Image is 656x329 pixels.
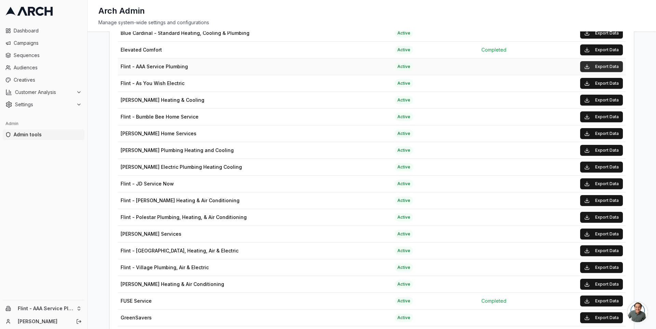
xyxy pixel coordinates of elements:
[14,64,82,71] span: Audiences
[395,247,413,255] span: Active
[98,5,145,16] h1: Arch Admin
[580,212,623,223] button: Export Data
[395,163,413,171] span: Active
[118,242,392,259] td: Flint - [GEOGRAPHIC_DATA], Heating, Air & Electric
[118,276,392,292] td: [PERSON_NAME] Heating & Air Conditioning
[118,259,392,276] td: Flint - Village Plumbing, Air & Electric
[14,52,82,59] span: Sequences
[580,162,623,173] button: Export Data
[3,87,84,98] button: Customer Analysis
[3,303,84,314] button: Flint - AAA Service Plumbing
[118,58,392,75] td: Flint - AAA Service Plumbing
[3,50,84,61] a: Sequences
[395,230,413,238] span: Active
[580,44,623,55] button: Export Data
[395,113,413,121] span: Active
[118,125,392,142] td: [PERSON_NAME] Home Services
[395,96,413,104] span: Active
[118,292,392,309] td: FUSE Service
[580,61,623,72] button: Export Data
[580,296,623,306] button: Export Data
[580,128,623,139] button: Export Data
[15,101,73,108] span: Settings
[481,47,506,53] span: Completed
[118,25,392,41] td: Blue Cardinal - Standard Heating, Cooling & Plumbing
[14,40,82,46] span: Campaigns
[395,213,413,221] span: Active
[580,111,623,122] button: Export Data
[18,305,73,312] span: Flint - AAA Service Plumbing
[395,196,413,205] span: Active
[14,27,82,34] span: Dashboard
[118,92,392,108] td: [PERSON_NAME] Heating & Cooling
[395,63,413,71] span: Active
[580,262,623,273] button: Export Data
[3,62,84,73] a: Audiences
[580,312,623,323] button: Export Data
[580,279,623,290] button: Export Data
[395,129,413,138] span: Active
[3,38,84,49] a: Campaigns
[3,74,84,85] a: Creatives
[118,209,392,225] td: Flint - Polestar Plumbing, Heating, & Air Conditioning
[395,280,413,288] span: Active
[98,19,645,26] div: Manage system-wide settings and configurations
[395,297,413,305] span: Active
[580,78,623,89] button: Export Data
[118,175,392,192] td: Flint - JD Service Now
[118,108,392,125] td: Flint - Bumble Bee Home Service
[3,129,84,140] a: Admin tools
[395,146,413,154] span: Active
[14,131,82,138] span: Admin tools
[74,317,84,326] button: Log out
[15,89,73,96] span: Customer Analysis
[580,28,623,39] button: Export Data
[580,95,623,106] button: Export Data
[580,178,623,189] button: Export Data
[580,195,623,206] button: Export Data
[627,302,648,322] div: Open chat
[395,314,413,322] span: Active
[18,318,69,325] a: [PERSON_NAME]
[481,298,506,304] span: Completed
[395,46,413,54] span: Active
[118,41,392,58] td: Elevated Comfort
[3,99,84,110] button: Settings
[14,77,82,83] span: Creatives
[118,159,392,175] td: [PERSON_NAME] Electric Plumbing Heating Cooling
[118,192,392,209] td: Flint - [PERSON_NAME] Heating & Air Conditioning
[580,245,623,256] button: Export Data
[3,25,84,36] a: Dashboard
[118,142,392,159] td: [PERSON_NAME] Plumbing Heating and Cooling
[118,225,392,242] td: [PERSON_NAME] Services
[3,118,84,129] div: Admin
[580,229,623,239] button: Export Data
[118,75,392,92] td: Flint - As You Wish Electric
[118,309,392,326] td: GreenSavers
[395,180,413,188] span: Active
[395,29,413,37] span: Active
[395,263,413,272] span: Active
[395,79,413,87] span: Active
[580,145,623,156] button: Export Data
